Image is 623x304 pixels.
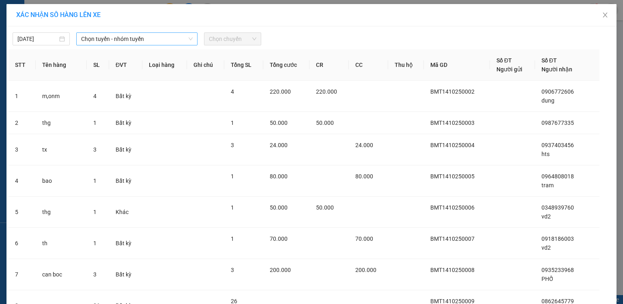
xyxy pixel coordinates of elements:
span: 80.000 [355,173,373,180]
th: Tổng cước [263,49,309,81]
td: m,onm [36,81,87,112]
span: 1 [231,173,234,180]
span: 0348939760 [541,204,574,211]
span: 1 [231,120,234,126]
span: dung [541,97,554,104]
span: 1 [93,178,97,184]
span: BMT1410250006 [430,204,475,211]
span: vd2 [541,244,551,251]
th: CR [309,49,349,81]
span: 24.000 [355,142,373,148]
span: 0918186003 [541,235,574,242]
span: 200.000 [270,267,291,273]
span: 1 [93,240,97,246]
span: 3 [231,267,234,273]
span: BMT1410250002 [430,88,475,95]
span: 24.000 [270,142,288,148]
span: BMT1410250003 [430,120,475,126]
span: 1 [93,120,97,126]
span: 220.000 [316,88,337,95]
span: 0906772606 [541,88,574,95]
span: 1 [231,204,234,211]
th: Ghi chú [187,49,224,81]
span: 3 [231,142,234,148]
span: 1 [93,209,97,215]
td: can boc [36,259,87,290]
span: 220.000 [270,88,291,95]
td: 3 [9,134,36,165]
span: Chọn tuyến - nhóm tuyến [81,33,193,45]
span: 4 [231,88,234,95]
span: XÁC NHẬN SỐ HÀNG LÊN XE [16,11,101,19]
td: Bất kỳ [109,81,142,112]
span: 50.000 [316,120,334,126]
th: ĐVT [109,49,142,81]
span: down [188,36,193,41]
span: Chọn chuyến [209,33,256,45]
td: 5 [9,197,36,228]
td: th [36,228,87,259]
span: BMT1410250008 [430,267,475,273]
span: Số ĐT [496,57,512,64]
td: 1 [9,81,36,112]
span: 50.000 [316,204,334,211]
td: 4 [9,165,36,197]
td: Bất kỳ [109,228,142,259]
span: Số ĐT [541,57,557,64]
td: Bất kỳ [109,165,142,197]
td: thg [36,197,87,228]
td: Bất kỳ [109,134,142,165]
span: 0964808018 [541,173,574,180]
td: Khác [109,197,142,228]
td: bao [36,165,87,197]
span: 3 [93,271,97,278]
td: 6 [9,228,36,259]
td: 7 [9,259,36,290]
span: 70.000 [355,235,373,242]
th: Loại hàng [142,49,187,81]
span: BMT1410250004 [430,142,475,148]
span: 70.000 [270,235,288,242]
th: Tổng SL [224,49,263,81]
td: Bất kỳ [109,112,142,134]
span: 80.000 [270,173,288,180]
button: Close [594,4,617,27]
span: 50.000 [270,204,288,211]
span: PHỐ [541,276,553,282]
th: Tên hàng [36,49,87,81]
span: BMT1410250007 [430,235,475,242]
span: 50.000 [270,120,288,126]
th: SL [87,49,109,81]
span: BMT1410250005 [430,173,475,180]
span: 1 [231,235,234,242]
span: hts [541,151,550,157]
th: STT [9,49,36,81]
span: 200.000 [355,267,376,273]
td: tx [36,134,87,165]
th: Thu hộ [388,49,424,81]
span: close [602,12,608,18]
th: CC [349,49,388,81]
th: Mã GD [424,49,490,81]
td: Bất kỳ [109,259,142,290]
input: 14/10/2025 [17,34,58,43]
span: 4 [93,93,97,99]
span: Người gửi [496,66,522,73]
span: tram [541,182,554,188]
span: 0987677335 [541,120,574,126]
span: 3 [93,146,97,153]
span: Người nhận [541,66,572,73]
span: 0935233968 [541,267,574,273]
span: vd2 [541,213,551,220]
td: thg [36,112,87,134]
td: 2 [9,112,36,134]
span: 0937403456 [541,142,574,148]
